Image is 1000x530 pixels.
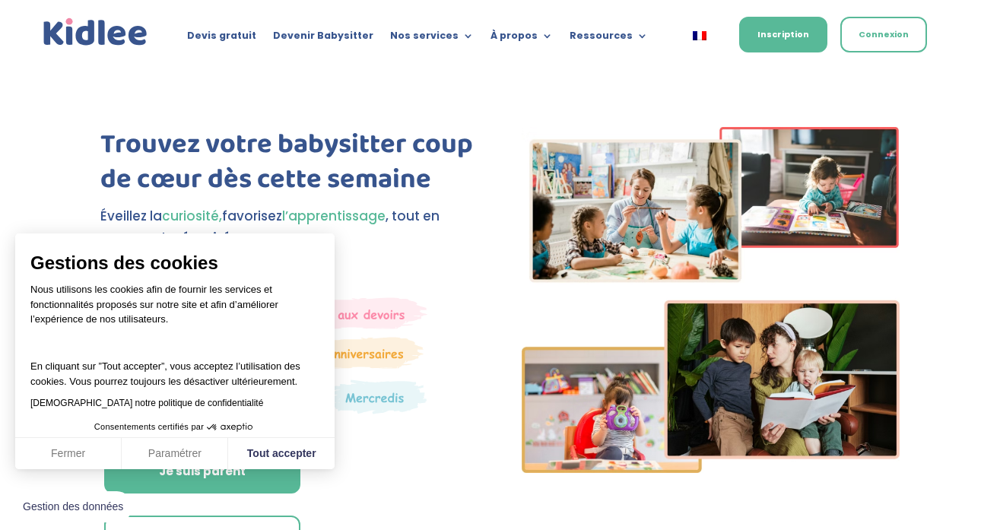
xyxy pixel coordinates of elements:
[87,417,263,437] button: Consentements certifiés par
[40,15,151,49] img: logo_kidlee_bleu
[324,379,427,414] img: Thematique
[174,229,234,247] strong: sécurité.
[282,207,386,225] span: l’apprentissage
[739,17,827,52] a: Inscription
[30,252,319,275] span: Gestions des cookies
[522,459,900,478] picture: Imgs-2
[100,127,478,206] h1: Trouvez votre babysitter coup de cœur dès cette semaine
[273,30,373,47] a: Devenir Babysitter
[187,30,256,47] a: Devis gratuit
[30,282,319,337] p: Nous utilisons les cookies afin de fournir les services et fonctionnalités proposés sur notre sit...
[207,405,252,450] svg: Axeptio
[94,423,204,431] span: Consentements certifiés par
[14,491,132,523] button: Fermer le widget sans consentement
[840,17,927,52] a: Connexion
[284,297,427,329] img: weekends
[570,30,648,47] a: Ressources
[162,207,222,225] span: curiosité,
[15,438,122,470] button: Fermer
[100,205,478,249] p: Éveillez la favorisez , tout en assurant la
[30,344,319,389] p: En cliquant sur ”Tout accepter”, vous acceptez l’utilisation des cookies. Vous pourrez toujours l...
[490,30,553,47] a: À propos
[305,337,424,369] img: Anniversaire
[23,500,123,514] span: Gestion des données
[228,438,335,470] button: Tout accepter
[104,449,300,494] a: Je suis parent
[693,31,706,40] img: Français
[40,15,151,49] a: Kidlee Logo
[30,398,263,408] a: [DEMOGRAPHIC_DATA] notre politique de confidentialité
[122,438,228,470] button: Paramétrer
[390,30,474,47] a: Nos services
